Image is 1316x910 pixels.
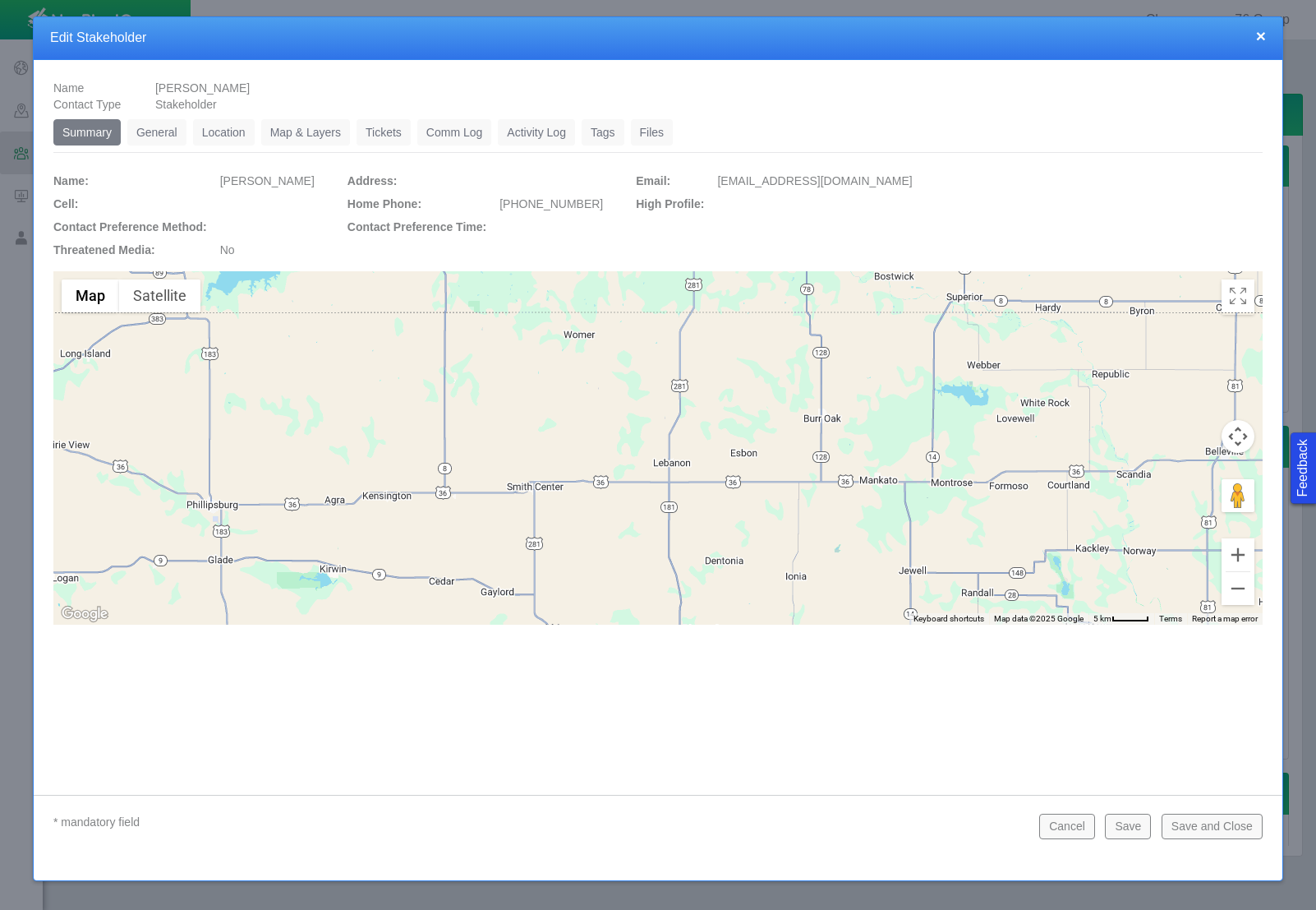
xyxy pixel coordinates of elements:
[1039,814,1095,838] button: Cancel
[1222,538,1254,571] button: Zoom in
[1088,613,1154,625] button: Map Scale: 5 km per 42 pixels
[53,243,155,256] span: Threatened Media:
[347,220,486,233] span: Contact Preference Time:
[1256,27,1266,44] button: close
[1162,814,1263,838] button: Save and Close
[417,119,491,146] a: Comm Log
[53,815,140,829] span: * mandatory field
[155,98,217,111] span: Stakeholder
[582,119,624,146] a: Tags
[717,174,912,187] span: [EMAIL_ADDRESS][DOMAIN_NAME]
[53,197,78,210] span: Cell:
[631,119,674,146] a: Files
[1105,814,1151,838] button: Save
[347,197,421,210] span: Home Phone:
[53,220,207,233] span: Contact Preference Method:
[498,119,575,146] a: Activity Log
[1222,479,1254,512] button: Drag Pegman onto the map to open Street View
[1222,279,1254,312] button: Toggle Fullscreen in browser window
[58,603,112,625] img: Google
[193,119,255,146] a: Location
[53,98,121,111] span: Contact Type
[261,119,350,146] a: Map & Layers
[155,81,250,95] span: [PERSON_NAME]
[636,197,704,210] span: High Profile:
[347,174,398,187] span: Address:
[1222,420,1254,453] button: Map camera controls
[636,174,670,187] span: Email:
[119,279,200,312] button: Show satellite imagery
[1159,614,1182,623] a: Terms (opens in new tab)
[220,174,315,187] span: [PERSON_NAME]
[53,174,89,187] span: Name:
[62,279,119,312] button: Show street map
[913,613,984,625] button: Keyboard shortcuts
[499,197,603,210] span: [PHONE_NUMBER]
[53,119,121,146] a: Summary
[127,119,186,146] a: General
[1192,614,1258,623] a: Report a map error
[1222,572,1254,605] button: Zoom out
[53,81,84,95] span: Name
[50,30,1266,47] h4: Edit Stakeholder
[1093,614,1111,623] span: 5 km
[58,603,112,625] a: Open this area in Google Maps (opens a new window)
[994,614,1084,623] span: Map data ©2025 Google
[357,119,411,146] a: Tickets
[220,243,235,256] span: No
